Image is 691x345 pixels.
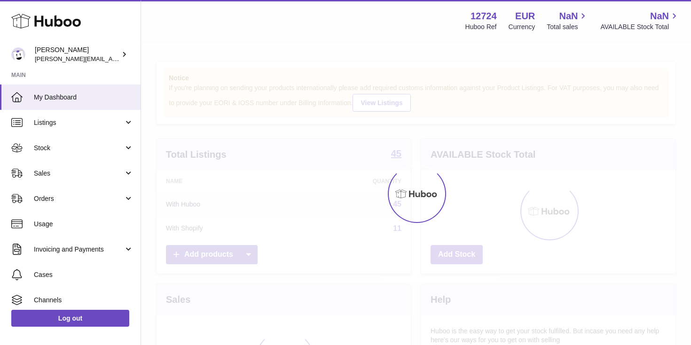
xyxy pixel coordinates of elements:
[34,194,124,203] span: Orders
[515,10,535,23] strong: EUR
[650,10,669,23] span: NaN
[471,10,497,23] strong: 12724
[34,93,133,102] span: My Dashboard
[11,47,25,61] img: sebastian@ffern.co
[509,23,535,31] div: Currency
[35,46,119,63] div: [PERSON_NAME]
[34,270,133,279] span: Cases
[34,220,133,229] span: Usage
[35,55,188,62] span: [PERSON_NAME][EMAIL_ADDRESS][DOMAIN_NAME]
[34,118,124,127] span: Listings
[34,245,124,254] span: Invoicing and Payments
[600,10,680,31] a: NaN AVAILABLE Stock Total
[34,296,133,305] span: Channels
[34,144,124,153] span: Stock
[465,23,497,31] div: Huboo Ref
[34,169,124,178] span: Sales
[547,10,589,31] a: NaN Total sales
[11,310,129,327] a: Log out
[600,23,680,31] span: AVAILABLE Stock Total
[559,10,578,23] span: NaN
[547,23,589,31] span: Total sales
